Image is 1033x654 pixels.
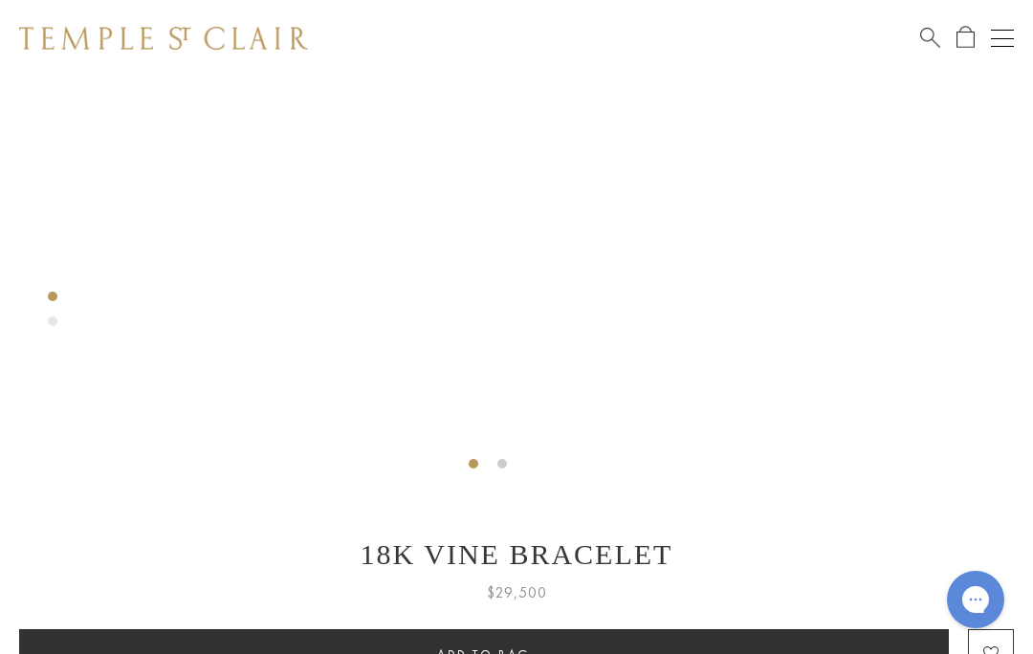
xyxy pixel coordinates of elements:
span: $29,500 [487,580,547,605]
iframe: Gorgias live chat messenger [937,564,1014,635]
img: Temple St. Clair [19,27,308,50]
button: Open navigation [991,27,1014,50]
a: Open Shopping Bag [956,26,975,50]
h1: 18K Vine Bracelet [19,538,1014,571]
a: Search [920,26,940,50]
